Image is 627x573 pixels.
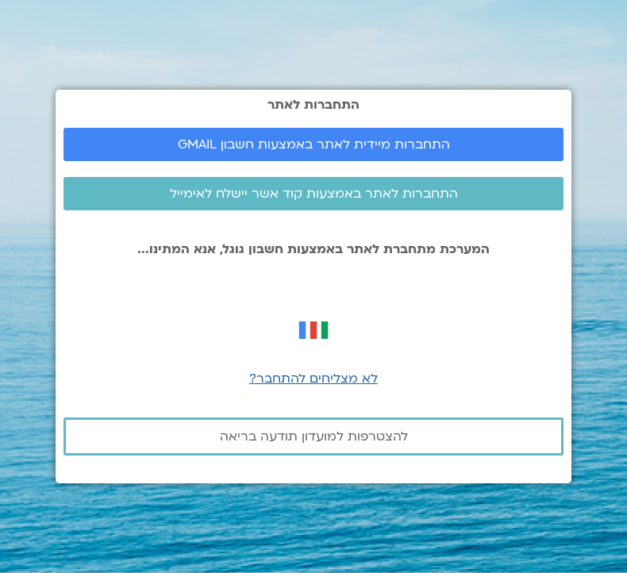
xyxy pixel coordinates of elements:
[220,429,408,444] span: להצטרפות למועדון תודעה בריאה
[63,128,564,161] a: התחברות מיידית לאתר באמצעות חשבון GMAIL
[63,417,564,456] a: להצטרפות למועדון תודעה בריאה
[178,137,450,152] span: התחברות מיידית לאתר באמצעות חשבון GMAIL
[63,98,564,112] h2: התחברות לאתר
[63,177,564,210] a: התחברות לאתר באמצעות קוד אשר יישלח לאימייל
[170,187,458,201] span: התחברות לאתר באמצעות קוד אשר יישלח לאימייל
[249,370,378,387] a: לא מצליחים להתחבר?
[63,242,564,256] p: המערכת מתחברת לאתר באמצעות חשבון גוגל, אנא המתינו...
